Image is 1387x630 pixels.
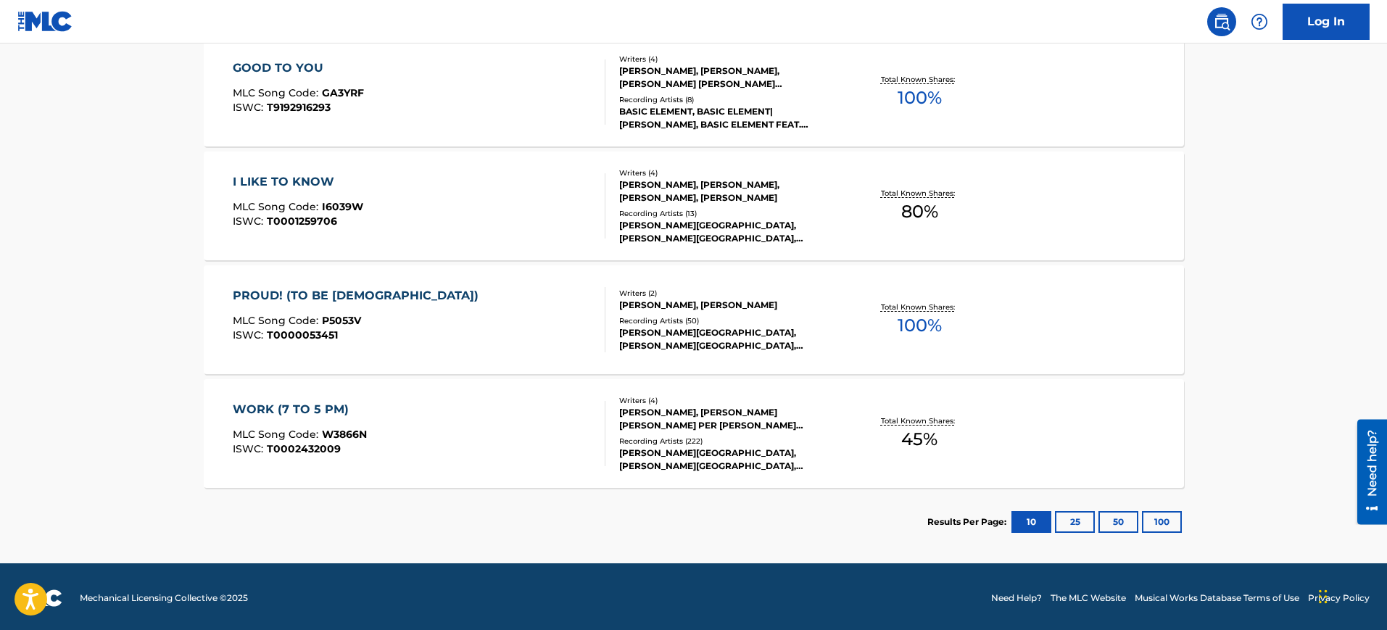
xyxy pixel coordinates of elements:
div: [PERSON_NAME], [PERSON_NAME], [PERSON_NAME], [PERSON_NAME] [619,178,838,204]
div: Writers ( 4 ) [619,395,838,406]
span: P5053V [322,314,361,327]
span: GA3YRF [322,86,364,99]
span: ISWC : [233,215,267,228]
div: PROUD! (TO BE [DEMOGRAPHIC_DATA]) [233,287,486,304]
a: Public Search [1207,7,1236,36]
button: 50 [1098,511,1138,533]
p: Total Known Shares: [881,415,959,426]
a: Privacy Policy [1308,592,1370,605]
div: BASIC ELEMENT, BASIC ELEMENT|[PERSON_NAME], BASIC ELEMENT FEAT. [PERSON_NAME], BASIC ELEMENT, BAS... [619,105,838,131]
a: Log In [1283,4,1370,40]
div: [PERSON_NAME], [PERSON_NAME] [PERSON_NAME] PER [PERSON_NAME] [PERSON_NAME] [619,406,838,432]
div: Drag [1319,575,1328,618]
div: Recording Artists ( 50 ) [619,315,838,326]
div: I LIKE TO KNOW [233,173,363,191]
div: [PERSON_NAME][GEOGRAPHIC_DATA], [PERSON_NAME][GEOGRAPHIC_DATA], [PERSON_NAME][GEOGRAPHIC_DATA], [... [619,219,838,245]
span: 80 % [901,199,938,225]
p: Total Known Shares: [881,188,959,199]
span: 100 % [898,85,942,111]
span: ISWC : [233,442,267,455]
button: 10 [1011,511,1051,533]
a: PROUD! (TO BE [DEMOGRAPHIC_DATA])MLC Song Code:P5053VISWC:T0000053451Writers (2)[PERSON_NAME], [P... [204,265,1184,374]
div: Need help? [16,10,36,77]
div: [PERSON_NAME][GEOGRAPHIC_DATA], [PERSON_NAME][GEOGRAPHIC_DATA], [PERSON_NAME][GEOGRAPHIC_DATA], [... [619,447,838,473]
span: ISWC : [233,328,267,341]
span: T0000053451 [267,328,338,341]
a: WORK (7 TO 5 PM)MLC Song Code:W3866NISWC:T0002432009Writers (4)[PERSON_NAME], [PERSON_NAME] [PERS... [204,379,1184,488]
img: help [1251,13,1268,30]
p: Total Known Shares: [881,74,959,85]
span: T0001259706 [267,215,337,228]
div: WORK (7 TO 5 PM) [233,401,367,418]
a: Need Help? [991,592,1042,605]
div: Writers ( 2 ) [619,288,838,299]
img: MLC Logo [17,11,73,32]
div: [PERSON_NAME], [PERSON_NAME], [PERSON_NAME] [PERSON_NAME] [PERSON_NAME] [619,65,838,91]
a: Musical Works Database Terms of Use [1135,592,1299,605]
span: 100 % [898,312,942,339]
iframe: Resource Center [1346,420,1387,525]
p: Total Known Shares: [881,302,959,312]
span: MLC Song Code : [233,314,322,327]
div: Help [1245,7,1274,36]
a: I LIKE TO KNOWMLC Song Code:I6039WISWC:T0001259706Writers (4)[PERSON_NAME], [PERSON_NAME], [PERSO... [204,152,1184,260]
span: T9192916293 [267,101,331,114]
span: I6039W [322,200,363,213]
div: Writers ( 4 ) [619,54,838,65]
img: search [1213,13,1230,30]
div: [PERSON_NAME], [PERSON_NAME] [619,299,838,312]
div: GOOD TO YOU [233,59,364,77]
a: The MLC Website [1051,592,1126,605]
p: Results Per Page: [927,515,1010,529]
span: T0002432009 [267,442,341,455]
span: MLC Song Code : [233,200,322,213]
button: 100 [1142,511,1182,533]
div: Recording Artists ( 222 ) [619,436,838,447]
div: [PERSON_NAME][GEOGRAPHIC_DATA], [PERSON_NAME][GEOGRAPHIC_DATA], [PERSON_NAME][GEOGRAPHIC_DATA], [... [619,326,838,352]
button: 25 [1055,511,1095,533]
a: GOOD TO YOUMLC Song Code:GA3YRFISWC:T9192916293Writers (4)[PERSON_NAME], [PERSON_NAME], [PERSON_N... [204,38,1184,146]
iframe: Chat Widget [1314,560,1387,630]
div: Recording Artists ( 13 ) [619,208,838,219]
span: MLC Song Code : [233,428,322,441]
div: Writers ( 4 ) [619,167,838,178]
span: W3866N [322,428,367,441]
span: 45 % [901,426,937,452]
div: Recording Artists ( 8 ) [619,94,838,105]
span: ISWC : [233,101,267,114]
span: MLC Song Code : [233,86,322,99]
span: Mechanical Licensing Collective © 2025 [80,592,248,605]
